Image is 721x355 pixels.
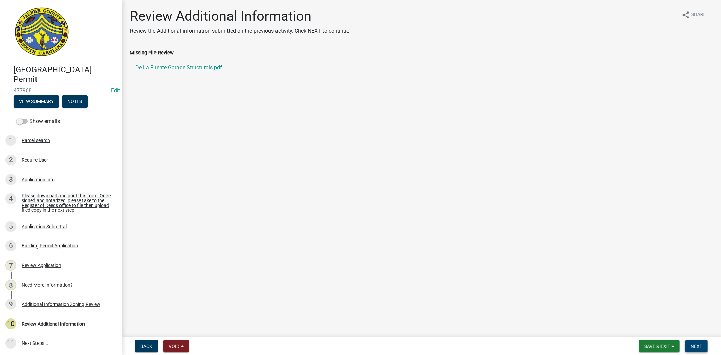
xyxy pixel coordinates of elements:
[14,7,70,58] img: Jasper County, South Carolina
[111,87,120,94] wm-modal-confirm: Edit Application Number
[22,193,111,212] div: Please download and print this form. Once signed and notarized, please take to the Register of De...
[5,155,16,165] div: 2
[22,177,55,182] div: Application Info
[22,224,67,229] div: Application Submittal
[14,65,116,85] h4: [GEOGRAPHIC_DATA] Permit
[16,117,60,125] label: Show emails
[14,87,108,94] span: 477968
[111,87,120,94] a: Edit
[22,283,73,287] div: Need More Information?
[639,340,680,352] button: Save & Exit
[130,51,174,55] label: Missing File Review
[22,322,85,326] div: Review Additional Information
[62,95,88,108] button: Notes
[130,8,351,24] h1: Review Additional Information
[14,95,59,108] button: View Summary
[22,158,48,162] div: Require User
[5,318,16,329] div: 10
[140,344,152,349] span: Back
[5,299,16,310] div: 9
[5,260,16,271] div: 7
[691,11,706,19] span: Share
[22,138,50,143] div: Parcel search
[5,174,16,185] div: 3
[62,99,88,104] wm-modal-confirm: Notes
[5,240,16,251] div: 6
[169,344,179,349] span: Void
[163,340,189,352] button: Void
[22,243,78,248] div: Building Permit Application
[691,344,702,349] span: Next
[5,338,16,349] div: 11
[676,8,712,21] button: shareShare
[22,263,61,268] div: Review Application
[14,99,59,104] wm-modal-confirm: Summary
[5,193,16,204] div: 4
[130,27,351,35] p: Review the Additional information submitted on the previous activity. Click NEXT to continue.
[135,340,158,352] button: Back
[5,135,16,146] div: 1
[685,340,708,352] button: Next
[130,60,713,76] a: De La Fuente Garage Structurals.pdf
[644,344,670,349] span: Save & Exit
[682,11,690,19] i: share
[5,221,16,232] div: 5
[5,280,16,290] div: 8
[22,302,100,307] div: Additional Information Zoning Review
